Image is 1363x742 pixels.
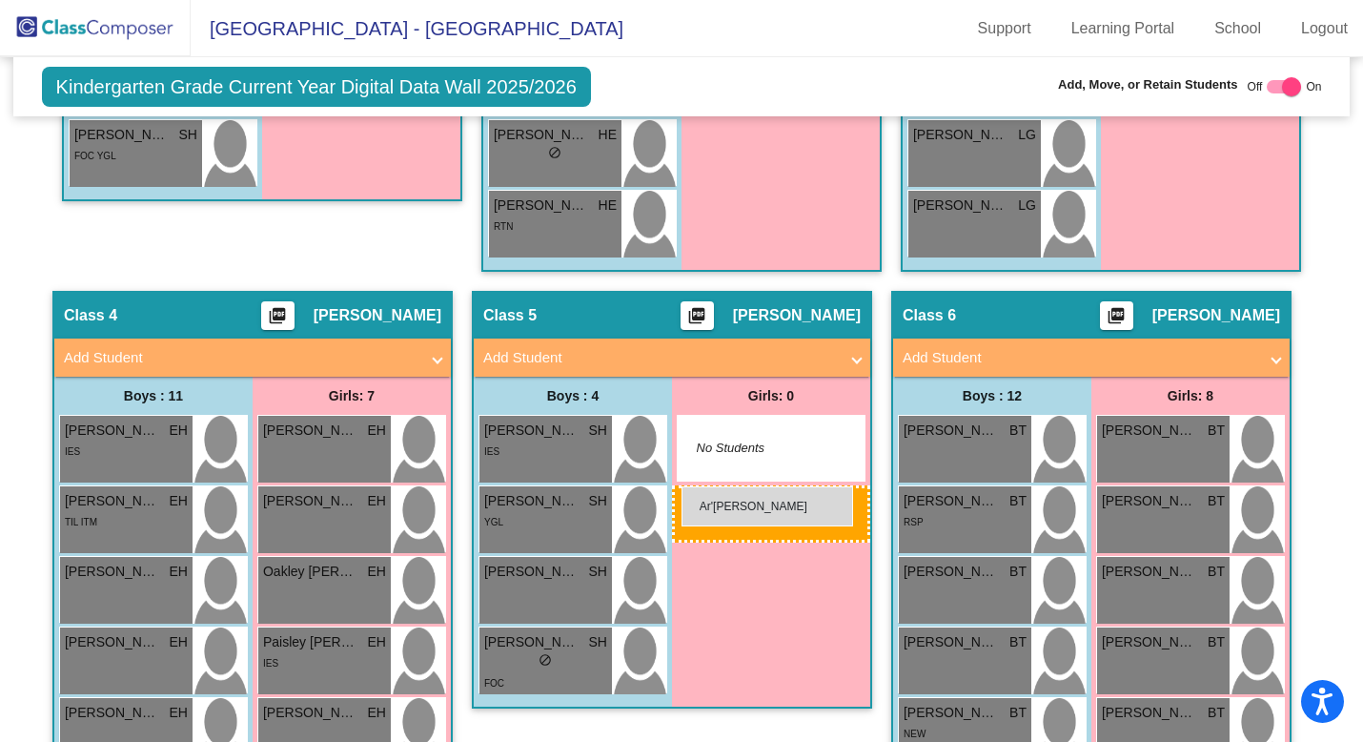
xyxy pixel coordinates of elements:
[589,632,607,652] span: SH
[261,301,295,330] button: Print Students Details
[1009,703,1027,723] span: BT
[170,491,188,511] span: EH
[1199,13,1276,44] a: School
[913,125,1008,145] span: [PERSON_NAME]. Clair
[263,562,358,582] span: Oakley [PERSON_NAME]
[1058,75,1238,94] span: Add, Move, or Retain Students
[1208,562,1225,582] span: BT
[65,562,160,582] span: [PERSON_NAME]
[263,658,278,669] span: IES
[904,703,999,723] span: [PERSON_NAME]
[484,517,503,527] span: YGL
[904,517,924,527] span: RSP
[893,339,1290,377] mat-expansion-panel-header: Add Student
[484,491,580,511] span: [PERSON_NAME]
[1009,421,1027,441] span: BT
[697,439,816,458] span: No Students
[368,703,386,723] span: EH
[913,196,1008,216] span: [PERSON_NAME]
[1009,491,1027,511] span: BT
[599,125,617,145] span: HE
[1102,562,1197,582] span: [PERSON_NAME]
[1102,491,1197,511] span: [PERSON_NAME]
[368,491,386,511] span: EH
[589,421,607,441] span: SH
[1102,632,1197,652] span: [PERSON_NAME]
[170,703,188,723] span: EH
[1018,125,1036,145] span: LG
[74,151,116,161] span: FOC YGL
[263,491,358,511] span: [PERSON_NAME]
[681,301,714,330] button: Print Students Details
[483,306,537,325] span: Class 5
[904,562,999,582] span: [PERSON_NAME]
[170,632,188,652] span: EH
[1286,13,1363,44] a: Logout
[1009,632,1027,652] span: BT
[1009,562,1027,582] span: BT
[1306,78,1321,95] span: On
[1208,703,1225,723] span: BT
[314,306,441,325] span: [PERSON_NAME]
[903,347,1257,369] mat-panel-title: Add Student
[903,306,956,325] span: Class 6
[1105,306,1128,333] mat-icon: picture_as_pdf
[1018,196,1036,216] span: LG
[484,678,504,689] span: FOC
[1152,306,1280,325] span: [PERSON_NAME]
[963,13,1047,44] a: Support
[548,146,561,159] span: do_not_disturb_alt
[1056,13,1190,44] a: Learning Portal
[191,13,623,44] span: [GEOGRAPHIC_DATA] - [GEOGRAPHIC_DATA]
[494,125,589,145] span: [PERSON_NAME]
[1208,491,1225,511] span: BT
[685,306,708,333] mat-icon: picture_as_pdf
[64,306,117,325] span: Class 4
[263,421,358,441] span: [PERSON_NAME]
[589,562,607,582] span: SH
[474,339,870,377] mat-expansion-panel-header: Add Student
[483,347,838,369] mat-panel-title: Add Student
[74,125,170,145] span: [PERSON_NAME]
[1102,421,1197,441] span: [PERSON_NAME]
[54,377,253,415] div: Boys : 11
[65,446,80,457] span: IES
[494,221,513,232] span: RTN
[1248,78,1263,95] span: Off
[904,491,999,511] span: [PERSON_NAME]
[179,125,197,145] span: SH
[65,421,160,441] span: [PERSON_NAME]
[65,632,160,652] span: [PERSON_NAME]
[170,562,188,582] span: EH
[65,517,97,527] span: TIL ITM
[474,377,672,415] div: Boys : 4
[484,562,580,582] span: [PERSON_NAME]
[1102,703,1197,723] span: [PERSON_NAME]
[539,653,552,667] span: do_not_disturb_alt
[1100,301,1133,330] button: Print Students Details
[263,703,358,723] span: [PERSON_NAME]
[494,196,589,216] span: [PERSON_NAME] Close
[368,632,386,652] span: EH
[589,491,607,511] span: SH
[484,421,580,441] span: [PERSON_NAME]
[484,446,499,457] span: IES
[65,491,160,511] span: [PERSON_NAME]
[253,377,451,415] div: Girls: 7
[64,347,418,369] mat-panel-title: Add Student
[42,67,591,107] span: Kindergarten Grade Current Year Digital Data Wall 2025/2026
[263,632,358,652] span: Paisley [PERSON_NAME]
[54,339,451,377] mat-expansion-panel-header: Add Student
[904,632,999,652] span: [PERSON_NAME]
[1208,421,1225,441] span: BT
[170,421,188,441] span: EH
[599,196,617,216] span: HE
[266,306,289,333] mat-icon: picture_as_pdf
[733,306,861,325] span: [PERSON_NAME]
[904,421,999,441] span: [PERSON_NAME]
[672,377,870,415] div: Girls: 0
[893,377,1091,415] div: Boys : 12
[904,729,926,739] span: NEW
[1091,377,1290,415] div: Girls: 8
[65,703,160,723] span: [PERSON_NAME]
